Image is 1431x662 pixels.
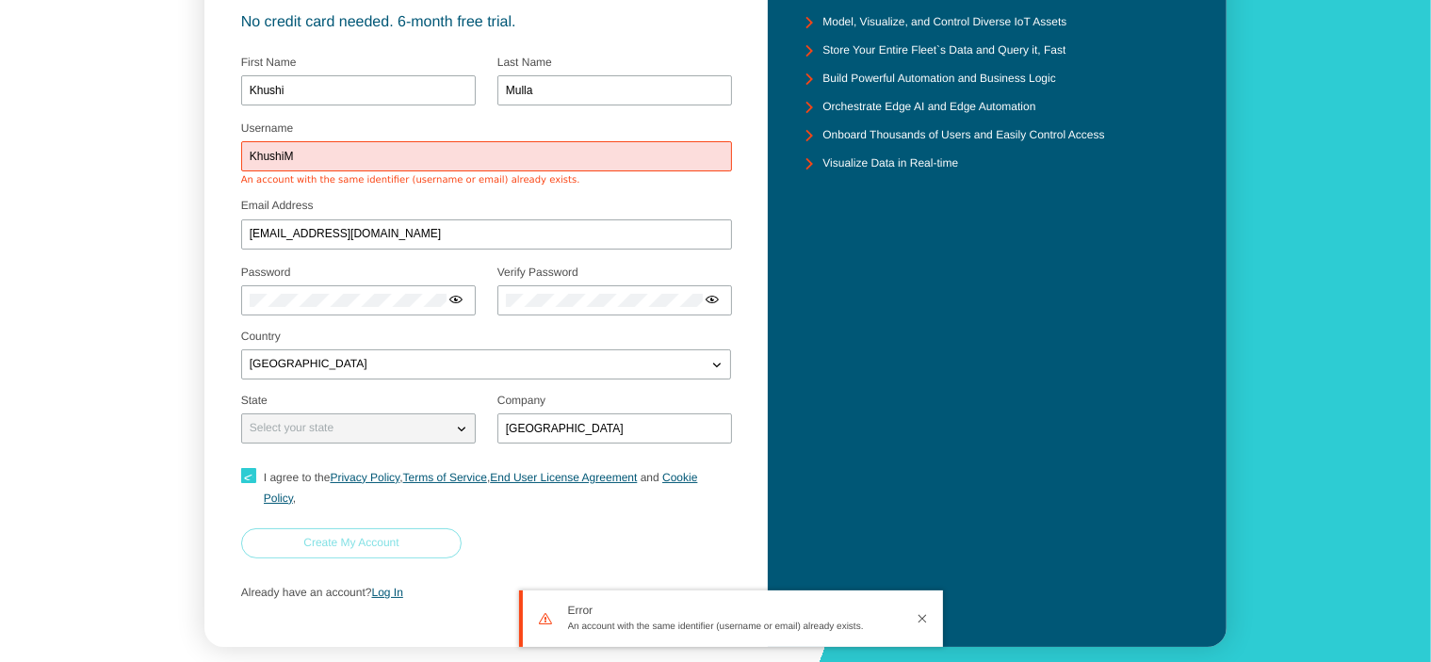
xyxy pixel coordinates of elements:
unity-typography: Orchestrate Edge AI and Edge Automation [822,101,1035,114]
span: I agree to the , , , [264,471,698,505]
span: and [641,471,659,484]
label: Verify Password [497,266,578,279]
div: An account with the same identifier (username or email) already exists. [241,175,732,186]
unity-typography: Store Your Entire Fleet`s Data and Query it, Fast [822,44,1065,57]
unity-typography: Visualize Data in Real-time [822,157,958,170]
a: Log In [372,586,403,599]
label: Email Address [241,199,314,212]
a: End User License Agreement [490,471,637,484]
unity-typography: No credit card needed. 6-month free trial. [241,14,731,31]
a: Privacy Policy [330,471,399,484]
a: Cookie Policy [264,471,698,505]
unity-typography: Model, Visualize, and Control Diverse IoT Assets [822,16,1066,29]
unity-typography: Build Powerful Automation and Business Logic [822,73,1055,86]
unity-typography: Onboard Thousands of Users and Easily Control Access [822,129,1104,142]
iframe: YouTube video player [804,373,1190,590]
p: Already have an account? [241,587,731,600]
label: Password [241,266,291,279]
a: Terms of Service [403,471,487,484]
label: Username [241,121,293,135]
